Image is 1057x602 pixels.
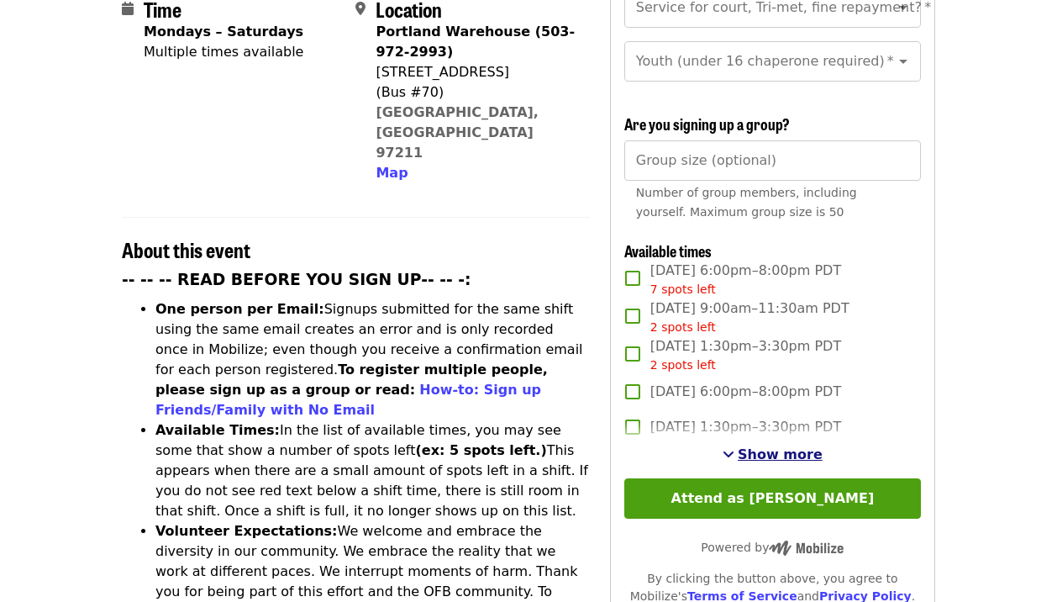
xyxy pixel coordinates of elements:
span: [DATE] 6:00pm–8:00pm PDT [650,382,841,402]
a: How-to: Sign up Friends/Family with No Email [155,382,541,418]
span: [DATE] 1:30pm–3:30pm PDT [650,417,841,437]
span: Map [376,165,408,181]
span: [DATE] 1:30pm–3:30pm PDT [650,336,841,374]
strong: One person per Email: [155,301,324,317]
span: About this event [122,235,250,264]
i: calendar icon [122,1,134,17]
div: (Bus #70) [376,82,576,103]
button: Attend as [PERSON_NAME] [624,478,921,519]
span: [DATE] 6:00pm–8:00pm PDT [650,261,841,298]
span: Show more [738,446,823,462]
a: [GEOGRAPHIC_DATA], [GEOGRAPHIC_DATA] 97211 [376,104,539,161]
span: [DATE] 9:00am–11:30am PDT [650,298,849,336]
span: 2 spots left [650,358,716,372]
img: Powered by Mobilize [769,541,844,556]
strong: Mondays – Saturdays [144,24,303,40]
span: Number of group members, including yourself. Maximum group size is 50 [636,186,857,219]
span: Powered by [701,541,844,554]
button: Map [376,163,408,183]
div: Multiple times available [144,42,303,62]
li: Signups submitted for the same shift using the same email creates an error and is only recorded o... [155,299,590,420]
strong: Available Times: [155,422,280,438]
span: Available times [624,240,712,261]
button: Open [891,50,915,73]
button: See more timeslots [723,445,823,465]
div: [STREET_ADDRESS] [376,62,576,82]
span: 7 spots left [650,283,716,296]
li: In the list of available times, you may see some that show a number of spots left This appears wh... [155,420,590,521]
strong: Volunteer Expectations: [155,523,338,539]
span: 2 spots left [650,320,716,334]
strong: (ex: 5 spots left.) [415,442,546,458]
input: [object Object] [624,140,921,181]
strong: Portland Warehouse (503-972-2993) [376,24,575,60]
strong: To register multiple people, please sign up as a group or read: [155,362,548,398]
strong: -- -- -- READ BEFORE YOU SIGN UP-- -- -: [122,271,471,288]
i: map-marker-alt icon [355,1,365,17]
span: Are you signing up a group? [624,113,790,135]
